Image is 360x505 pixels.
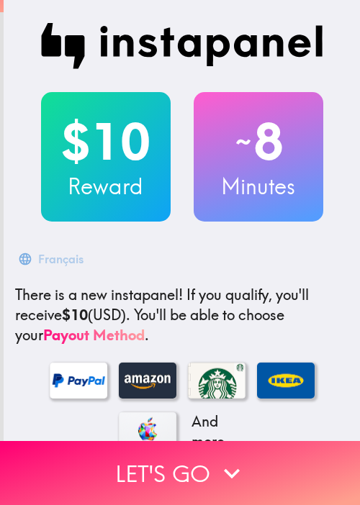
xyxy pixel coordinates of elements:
a: Payout Method [43,326,145,344]
img: Instapanel [41,23,323,69]
h3: Minutes [194,171,323,201]
p: If you qualify, you'll receive (USD) . You'll be able to choose your . [15,285,348,345]
h3: Reward [41,171,171,201]
span: ~ [233,120,253,163]
span: There is a new instapanel! [15,286,183,304]
h2: 8 [194,112,323,171]
p: And more... [188,411,246,452]
h2: $10 [41,112,171,171]
b: $10 [62,306,88,324]
div: Français [38,249,84,269]
button: Français [15,245,89,273]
